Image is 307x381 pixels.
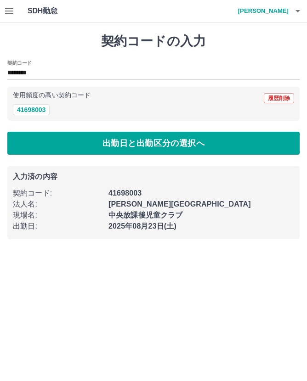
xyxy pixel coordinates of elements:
p: 法人名 : [13,199,103,210]
button: 履歴削除 [264,93,294,103]
b: [PERSON_NAME][GEOGRAPHIC_DATA] [108,200,251,208]
p: 使用頻度の高い契約コード [13,92,91,99]
h1: 契約コードの入力 [7,34,300,49]
button: 41698003 [13,104,50,115]
p: 入力済の内容 [13,173,294,180]
button: 出勤日と出勤区分の選択へ [7,132,300,155]
h2: 契約コード [7,59,32,67]
b: 41698003 [108,189,142,197]
b: 中央放課後児童クラブ [108,211,183,219]
p: 現場名 : [13,210,103,221]
p: 出勤日 : [13,221,103,232]
p: 契約コード : [13,188,103,199]
b: 2025年08月23日(土) [108,222,176,230]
